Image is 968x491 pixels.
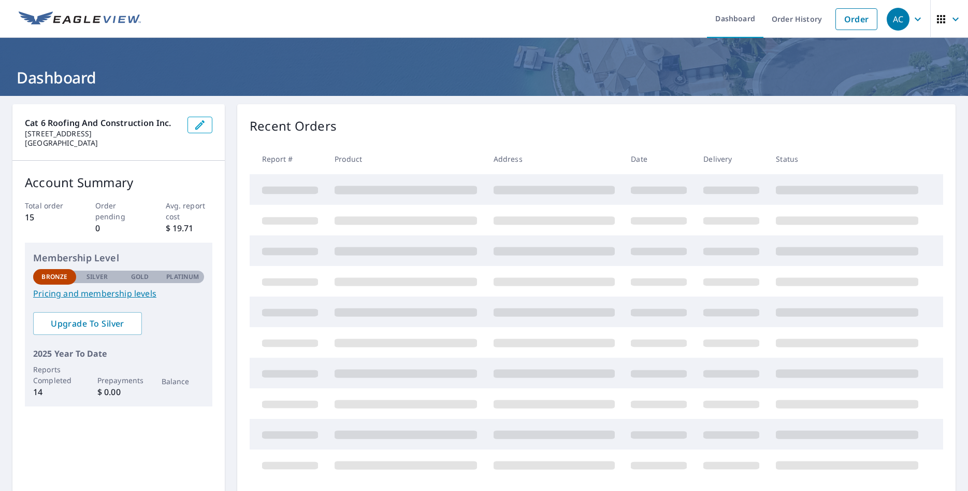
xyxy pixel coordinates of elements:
[166,222,213,234] p: $ 19.71
[25,173,212,192] p: Account Summary
[33,312,142,335] a: Upgrade To Silver
[33,386,76,398] p: 14
[166,272,199,282] p: Platinum
[326,144,485,174] th: Product
[887,8,909,31] div: AC
[97,375,140,386] p: Prepayments
[25,211,72,223] p: 15
[33,347,204,360] p: 2025 Year To Date
[97,386,140,398] p: $ 0.00
[768,144,927,174] th: Status
[33,364,76,386] p: Reports Completed
[41,272,67,282] p: Bronze
[12,67,956,88] h1: Dashboard
[166,200,213,222] p: Avg. report cost
[485,144,623,174] th: Address
[25,129,179,138] p: [STREET_ADDRESS]
[86,272,108,282] p: Silver
[19,11,141,27] img: EV Logo
[250,117,337,135] p: Recent Orders
[695,144,768,174] th: Delivery
[835,8,877,30] a: Order
[162,376,205,387] p: Balance
[25,117,179,129] p: Cat 6 Roofing And Construction Inc.
[41,318,134,329] span: Upgrade To Silver
[33,287,204,300] a: Pricing and membership levels
[25,138,179,148] p: [GEOGRAPHIC_DATA]
[250,144,326,174] th: Report #
[25,200,72,211] p: Total order
[131,272,149,282] p: Gold
[95,200,142,222] p: Order pending
[623,144,695,174] th: Date
[95,222,142,234] p: 0
[33,251,204,265] p: Membership Level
